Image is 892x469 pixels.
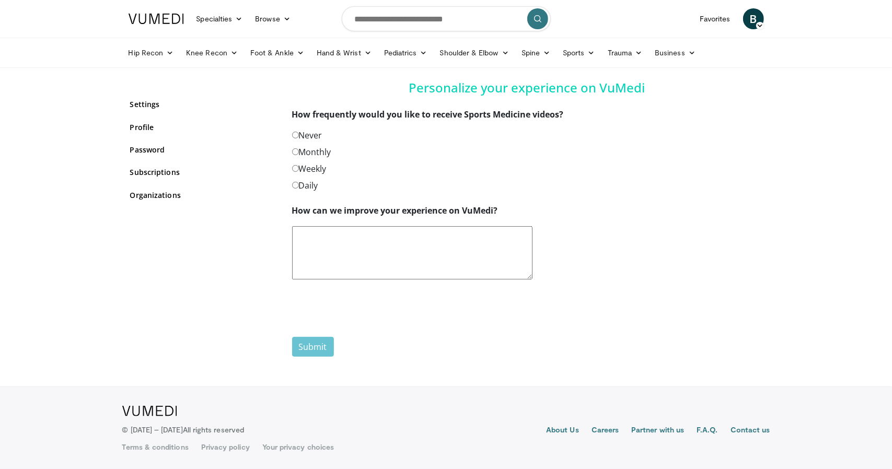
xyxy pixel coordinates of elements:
[262,442,334,452] a: Your privacy choices
[122,442,189,452] a: Terms & conditions
[249,8,297,29] a: Browse
[592,425,619,437] a: Careers
[190,8,249,29] a: Specialties
[557,42,601,63] a: Sports
[515,42,557,63] a: Spine
[292,132,299,138] input: Never
[342,6,551,31] input: Search topics, interventions
[201,442,250,452] a: Privacy policy
[546,425,579,437] a: About Us
[292,146,331,158] label: Monthly
[292,129,322,142] label: Never
[292,80,762,96] h4: Personalize your experience on VuMedi
[130,99,276,110] a: Settings
[122,425,245,435] p: © [DATE] – [DATE]
[378,42,434,63] a: Pediatrics
[130,122,276,133] a: Profile
[631,425,684,437] a: Partner with us
[292,165,299,172] input: Weekly
[292,162,327,175] label: Weekly
[292,288,451,329] iframe: reCAPTCHA
[180,42,244,63] a: Knee Recon
[601,42,649,63] a: Trauma
[292,204,498,217] label: How can we improve your experience on VuMedi?
[122,42,180,63] a: Hip Recon
[693,8,737,29] a: Favorites
[292,148,299,155] input: Monthly
[130,190,276,201] a: Organizations
[697,425,717,437] a: F.A.Q.
[292,109,564,120] strong: How frequently would you like to receive Sports Medicine videos?
[130,167,276,178] a: Subscriptions
[183,425,244,434] span: All rights reserved
[129,14,184,24] img: VuMedi Logo
[122,406,177,416] img: VuMedi Logo
[244,42,310,63] a: Foot & Ankle
[648,42,702,63] a: Business
[434,42,515,63] a: Shoulder & Elbow
[292,182,299,189] input: Daily
[292,179,318,192] label: Daily
[310,42,378,63] a: Hand & Wrist
[731,425,770,437] a: Contact us
[130,144,276,155] a: Password
[743,8,764,29] a: B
